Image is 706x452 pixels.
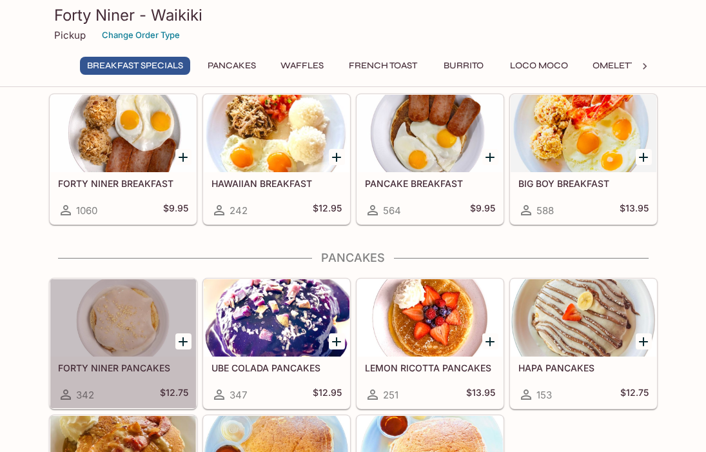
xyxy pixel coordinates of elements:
[211,178,342,189] h5: HAWAIIAN BREAKFAST
[536,204,554,217] span: 588
[58,362,188,373] h5: FORTY NINER PANCAKES
[175,333,191,349] button: Add FORTY NINER PANCAKES
[470,202,495,218] h5: $9.95
[58,178,188,189] h5: FORTY NINER BREAKFAST
[357,94,504,224] a: PANCAKE BREAKFAST564$9.95
[518,178,649,189] h5: BIG BOY BREAKFAST
[466,387,495,402] h5: $13.95
[636,149,652,165] button: Add BIG BOY BREAKFAST
[203,279,350,409] a: UBE COLADA PANCAKES347$12.95
[511,279,656,357] div: HAPA PANCAKES
[357,279,503,357] div: LEMON RICOTTA PANCAKES
[203,94,350,224] a: HAWAIIAN BREAKFAST242$12.95
[230,204,248,217] span: 242
[482,333,498,349] button: Add LEMON RICOTTA PANCAKES
[482,149,498,165] button: Add PANCAKE BREAKFAST
[620,387,649,402] h5: $12.75
[313,387,342,402] h5: $12.95
[585,57,653,75] button: Omelettes
[518,362,649,373] h5: HAPA PANCAKES
[96,25,186,45] button: Change Order Type
[357,279,504,409] a: LEMON RICOTTA PANCAKES251$13.95
[163,202,188,218] h5: $9.95
[620,202,649,218] h5: $13.95
[383,389,398,401] span: 251
[76,204,97,217] span: 1060
[54,5,652,25] h3: Forty Niner - Waikiki
[435,57,493,75] button: Burrito
[536,389,552,401] span: 153
[50,279,197,409] a: FORTY NINER PANCAKES342$12.75
[211,362,342,373] h5: UBE COLADA PANCAKES
[365,362,495,373] h5: LEMON RICOTTA PANCAKES
[160,387,188,402] h5: $12.75
[510,279,657,409] a: HAPA PANCAKES153$12.75
[50,279,196,357] div: FORTY NINER PANCAKES
[49,251,658,265] h4: Pancakes
[50,94,197,224] a: FORTY NINER BREAKFAST1060$9.95
[201,57,263,75] button: Pancakes
[383,204,401,217] span: 564
[76,389,94,401] span: 342
[175,149,191,165] button: Add FORTY NINER BREAKFAST
[511,95,656,172] div: BIG BOY BREAKFAST
[54,29,86,41] p: Pickup
[636,333,652,349] button: Add HAPA PANCAKES
[329,333,345,349] button: Add UBE COLADA PANCAKES
[313,202,342,218] h5: $12.95
[365,178,495,189] h5: PANCAKE BREAKFAST
[342,57,424,75] button: French Toast
[357,95,503,172] div: PANCAKE BREAKFAST
[510,94,657,224] a: BIG BOY BREAKFAST588$13.95
[230,389,247,401] span: 347
[204,95,349,172] div: HAWAIIAN BREAKFAST
[80,57,190,75] button: Breakfast Specials
[273,57,331,75] button: Waffles
[503,57,575,75] button: Loco Moco
[329,149,345,165] button: Add HAWAIIAN BREAKFAST
[50,95,196,172] div: FORTY NINER BREAKFAST
[204,279,349,357] div: UBE COLADA PANCAKES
